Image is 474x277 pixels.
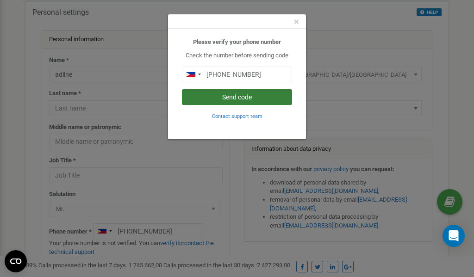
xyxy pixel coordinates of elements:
small: Contact support team [212,113,262,119]
input: 0905 123 4567 [182,67,292,82]
button: Close [294,17,299,27]
div: Telephone country code [182,67,204,82]
a: Contact support team [212,112,262,119]
button: Send code [182,89,292,105]
div: Open Intercom Messenger [443,225,465,247]
p: Check the number before sending code [182,51,292,60]
button: Open CMP widget [5,250,27,272]
b: Please verify your phone number [193,38,281,45]
span: × [294,16,299,27]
